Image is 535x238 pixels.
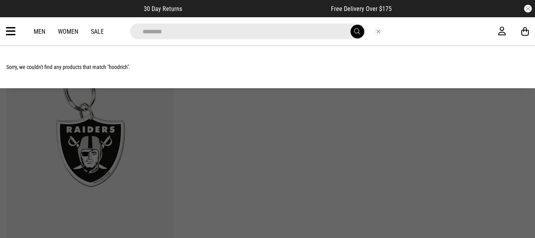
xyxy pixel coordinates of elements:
[144,5,182,13] span: 30 Day Returns
[6,64,529,70] p: Sorry, we couldn't find any products that match "hoodrich".
[34,28,45,35] a: Men
[58,28,78,35] a: Women
[6,3,30,27] button: Open LiveChat chat widget
[374,27,383,36] button: Close search
[198,5,315,13] iframe: Customer reviews powered by Trustpilot
[91,28,104,35] a: Sale
[331,5,392,13] span: Free Delivery Over $175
